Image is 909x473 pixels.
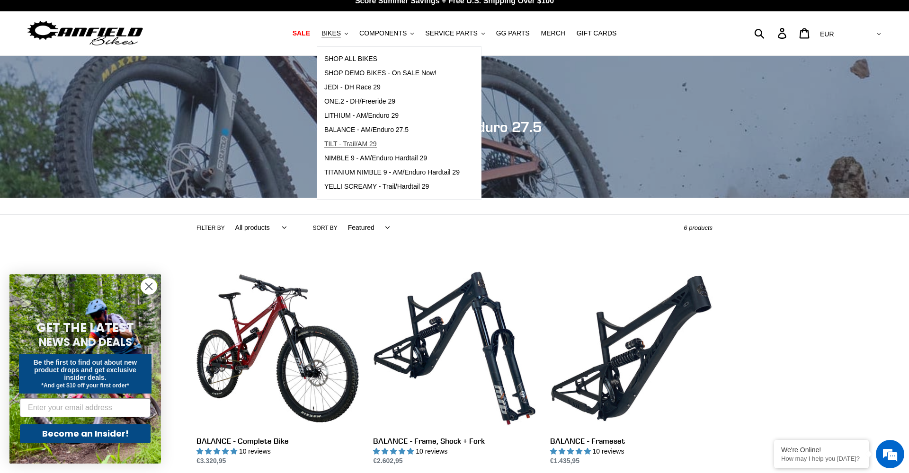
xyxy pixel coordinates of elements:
a: GIFT CARDS [572,27,622,40]
span: COMPONENTS [359,29,407,37]
button: Become an Insider! [20,424,151,443]
span: LITHIUM - AM/Enduro 29 [324,112,399,120]
span: ONE.2 - DH/Freeride 29 [324,97,395,105]
img: Canfield Bikes [26,18,144,48]
span: GG PARTS [496,29,530,37]
div: Navigation go back [10,52,25,66]
span: MERCH [541,29,565,37]
div: Chat with us now [63,53,173,65]
span: NEWS AND DEALS [39,334,132,350]
a: NIMBLE 9 - AM/Enduro Hardtail 29 [317,151,467,166]
a: BALANCE - AM/Enduro 27.5 [317,123,467,137]
span: JEDI - DH Race 29 [324,83,381,91]
a: JEDI - DH Race 29 [317,80,467,95]
p: How may I help you today? [781,455,862,462]
div: We're Online! [781,446,862,454]
a: MERCH [536,27,570,40]
span: NIMBLE 9 - AM/Enduro Hardtail 29 [324,154,427,162]
span: SALE [293,29,310,37]
span: SHOP ALL BIKES [324,55,377,63]
a: ONE.2 - DH/Freeride 29 [317,95,467,109]
span: YELLI SCREAMY - Trail/Hardtail 29 [324,183,429,191]
a: SHOP ALL BIKES [317,52,467,66]
button: COMPONENTS [355,27,419,40]
span: SHOP DEMO BIKES - On SALE Now! [324,69,437,77]
label: Sort by [313,224,338,232]
input: Search [759,23,784,44]
span: BALANCE - AM/Enduro 27.5 [324,126,409,134]
a: SALE [288,27,315,40]
span: TILT - Trail/AM 29 [324,140,377,148]
button: BIKES [317,27,353,40]
label: Filter by [196,224,225,232]
a: YELLI SCREAMY - Trail/Hardtail 29 [317,180,467,194]
span: Be the first to find out about new product drops and get exclusive insider deals. [34,359,137,381]
span: SERVICE PARTS [425,29,477,37]
a: TITANIUM NIMBLE 9 - AM/Enduro Hardtail 29 [317,166,467,180]
div: Minimize live chat window [155,5,178,27]
span: 6 products [684,224,713,231]
img: d_696896380_company_1647369064580_696896380 [30,47,54,71]
a: LITHIUM - AM/Enduro 29 [317,109,467,123]
button: Close dialog [141,278,157,295]
span: GET THE LATEST [36,319,134,336]
span: *And get $10 off your first order* [41,382,129,389]
span: We're online! [55,119,131,215]
span: TITANIUM NIMBLE 9 - AM/Enduro Hardtail 29 [324,168,460,176]
span: GIFT CARDS [577,29,617,37]
a: SHOP DEMO BIKES - On SALE Now! [317,66,467,80]
input: Enter your email address [20,398,151,417]
a: GG PARTS [491,27,535,40]
textarea: Type your message and hit 'Enter' [5,258,180,291]
span: BIKES [321,29,341,37]
button: SERVICE PARTS [420,27,489,40]
a: TILT - Trail/AM 29 [317,137,467,151]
